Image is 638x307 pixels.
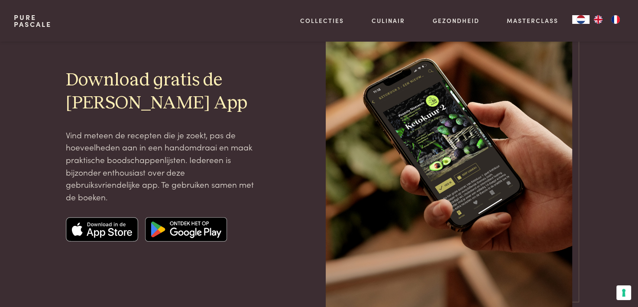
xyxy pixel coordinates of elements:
[372,16,405,25] a: Culinair
[589,15,624,24] ul: Language list
[66,69,260,115] h2: Download gratis de [PERSON_NAME] App
[572,15,624,24] aside: Language selected: Nederlands
[607,15,624,24] a: FR
[433,16,479,25] a: Gezondheid
[616,285,631,300] button: Uw voorkeuren voor toestemming voor trackingtechnologieën
[507,16,558,25] a: Masterclass
[300,16,344,25] a: Collecties
[572,15,589,24] div: Language
[66,217,139,242] img: Apple app store
[145,217,227,242] img: Google app store
[66,129,260,203] p: Vind meteen de recepten die je zoekt, pas de hoeveelheden aan in een handomdraai en maak praktisc...
[589,15,607,24] a: EN
[572,15,589,24] a: NL
[14,14,52,28] a: PurePascale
